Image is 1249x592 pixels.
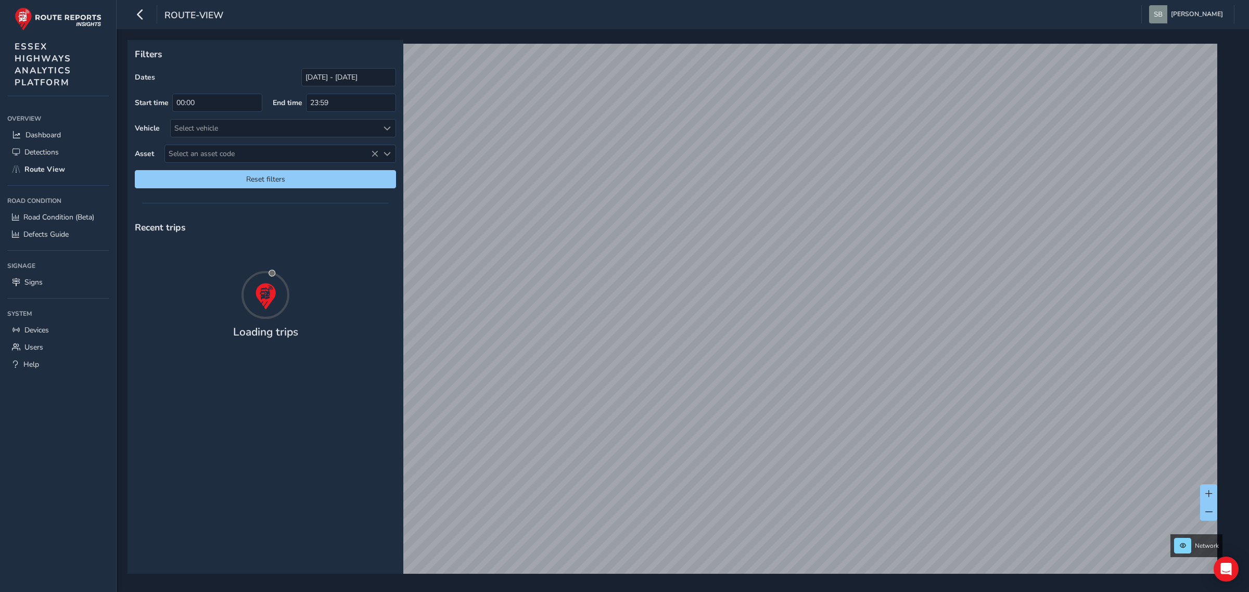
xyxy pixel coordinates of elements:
a: Defects Guide [7,226,109,243]
span: Devices [24,325,49,335]
a: Devices [7,321,109,339]
label: Dates [135,72,155,82]
span: Route View [24,164,65,174]
span: Signs [24,277,43,287]
span: Select an asset code [165,145,378,162]
span: Help [23,359,39,369]
h4: Loading trips [233,326,298,339]
a: Signs [7,274,109,291]
a: Road Condition (Beta) [7,209,109,226]
span: Network [1195,542,1219,550]
span: route-view [164,9,223,23]
a: Help [7,356,109,373]
span: Detections [24,147,59,157]
div: Select vehicle [171,120,378,137]
span: Dashboard [26,130,61,140]
canvas: Map [131,44,1217,586]
div: Signage [7,258,109,274]
img: rr logo [15,7,101,31]
label: Start time [135,98,169,108]
span: Recent trips [135,221,186,234]
span: ESSEX HIGHWAYS ANALYTICS PLATFORM [15,41,71,88]
label: Asset [135,149,154,159]
div: Select an asset code [378,145,396,162]
button: [PERSON_NAME] [1149,5,1227,23]
div: Overview [7,111,109,126]
div: System [7,306,109,321]
a: Dashboard [7,126,109,144]
span: Users [24,342,43,352]
a: Route View [7,161,109,178]
a: Users [7,339,109,356]
span: Road Condition (Beta) [23,212,94,222]
div: Open Intercom Messenger [1214,557,1239,582]
a: Detections [7,144,109,161]
span: [PERSON_NAME] [1171,5,1223,23]
label: Vehicle [135,123,160,133]
button: Reset filters [135,170,396,188]
span: Defects Guide [23,229,69,239]
p: Filters [135,47,396,61]
div: Road Condition [7,193,109,209]
img: diamond-layout [1149,5,1167,23]
span: Reset filters [143,174,388,184]
label: End time [273,98,302,108]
